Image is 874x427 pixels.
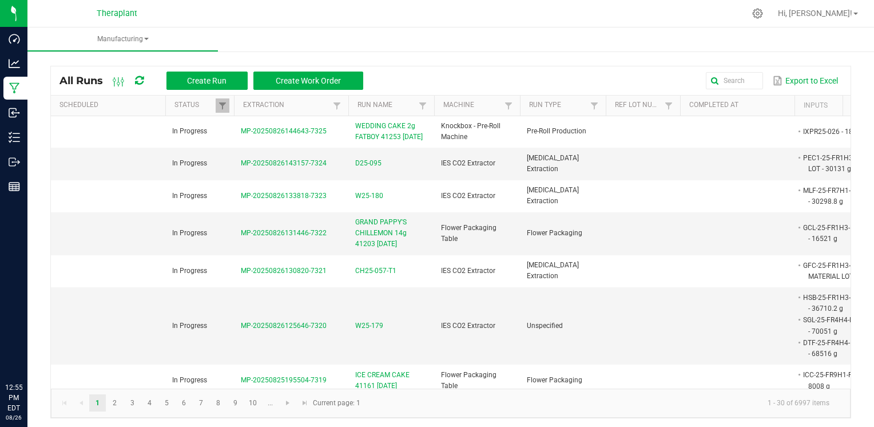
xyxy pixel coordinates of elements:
[527,229,582,237] span: Flower Packaging
[241,322,327,330] span: MP-20250826125646-7320
[296,394,313,412] a: Go to the last page
[174,101,215,110] a: StatusSortable
[527,261,579,280] span: [MEDICAL_DATA] Extraction
[241,159,327,167] span: MP-20250826143157-7324
[615,101,661,110] a: Ref Lot NumberSortable
[355,370,427,392] span: ICE CREAM CAKE 41161 [DATE]
[172,267,207,275] span: In Progress
[527,376,582,384] span: Flower Packaging
[243,101,329,110] a: ExtractionSortable
[502,98,515,113] a: Filter
[416,98,430,113] a: Filter
[27,27,218,52] a: Manufacturing
[9,181,20,192] inline-svg: Reports
[172,159,207,167] span: In Progress
[9,82,20,94] inline-svg: Manufacturing
[172,127,207,135] span: In Progress
[172,322,207,330] span: In Progress
[527,154,579,173] span: [MEDICAL_DATA] Extraction
[253,72,363,90] button: Create Work Order
[34,334,47,347] iframe: Resource center unread badge
[241,267,327,275] span: MP-20250826130820-7321
[210,394,227,412] a: Page 8
[172,376,207,384] span: In Progress
[527,322,563,330] span: Unspecified
[529,101,587,110] a: Run TypeSortable
[241,229,327,237] span: MP-20250826131446-7322
[5,413,22,422] p: 08/26
[262,394,279,412] a: Page 11
[216,98,229,113] a: Filter
[355,158,382,169] span: D25-095
[176,394,192,412] a: Page 6
[5,382,22,413] p: 12:55 PM EDT
[227,394,244,412] a: Page 9
[443,101,501,110] a: MachineSortable
[689,101,790,110] a: Completed AtSortable
[770,71,841,90] button: Export to Excel
[441,224,496,243] span: Flower Packaging Table
[241,127,327,135] span: MP-20250826144643-7325
[59,71,372,90] div: All Runs
[330,98,344,113] a: Filter
[141,394,158,412] a: Page 4
[187,76,227,85] span: Create Run
[166,72,248,90] button: Create Run
[587,98,601,113] a: Filter
[97,9,137,18] span: Theraplant
[172,229,207,237] span: In Progress
[750,8,765,19] div: Manage settings
[27,34,218,44] span: Manufacturing
[59,101,161,110] a: ScheduledSortable
[283,398,292,408] span: Go to the next page
[357,101,415,110] a: Run NameSortable
[158,394,175,412] a: Page 5
[778,9,852,18] span: Hi, [PERSON_NAME]!
[276,76,341,85] span: Create Work Order
[9,107,20,118] inline-svg: Inbound
[706,72,763,89] input: Search
[241,376,327,384] span: MP-20250825195504-7319
[9,132,20,143] inline-svg: Inventory
[9,33,20,45] inline-svg: Dashboard
[527,127,586,135] span: Pre-Roll Production
[51,389,851,418] kendo-pager: Current page: 1
[300,398,309,408] span: Go to the last page
[441,122,500,141] span: Knockbox - Pre-Roll Machine
[355,266,396,276] span: CH25-057-T1
[124,394,141,412] a: Page 3
[355,217,427,250] span: GRAND PAPPY'S CHILLEMON 14g 41203 [DATE]
[527,186,579,205] span: [MEDICAL_DATA] Extraction
[241,192,327,200] span: MP-20250826133818-7323
[367,394,839,413] kendo-pager-info: 1 - 30 of 6997 items
[355,191,383,201] span: W25-180
[441,322,495,330] span: IES CO2 Extractor
[441,159,495,167] span: IES CO2 Extractor
[355,321,383,331] span: W25-179
[441,267,495,275] span: IES CO2 Extractor
[9,156,20,168] inline-svg: Outbound
[193,394,209,412] a: Page 7
[172,192,207,200] span: In Progress
[441,371,496,390] span: Flower Packaging Table
[280,394,296,412] a: Go to the next page
[11,335,46,370] iframe: Resource center
[9,58,20,69] inline-svg: Analytics
[106,394,123,412] a: Page 2
[245,394,261,412] a: Page 10
[662,98,676,113] a: Filter
[355,121,427,143] span: WEDDING CAKE 2g FATBOY 41253 [DATE]
[89,394,106,412] a: Page 1
[441,192,495,200] span: IES CO2 Extractor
